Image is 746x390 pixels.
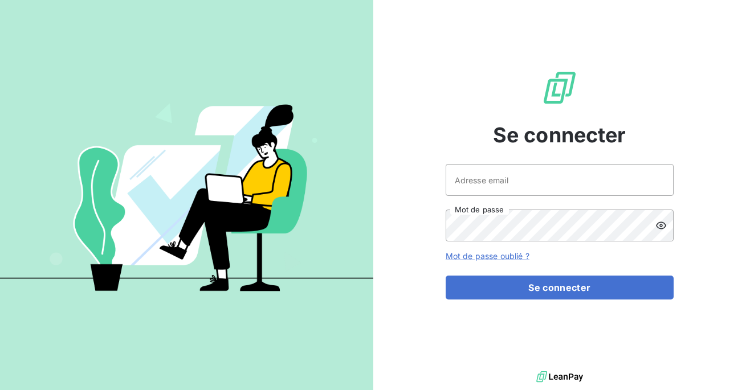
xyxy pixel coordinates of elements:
[446,251,529,261] a: Mot de passe oublié ?
[536,368,583,385] img: logo
[446,276,674,299] button: Se connecter
[446,164,674,196] input: placeholder
[493,120,626,150] span: Se connecter
[541,69,578,106] img: Logo LeanPay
